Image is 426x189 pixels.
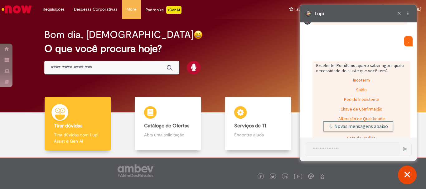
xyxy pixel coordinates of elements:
[54,123,82,129] b: Tirar dúvidas
[398,166,417,184] button: Fechar conversa de suporte
[194,30,203,39] img: happy-face.png
[294,6,312,12] span: Favoritos
[74,6,117,12] span: Despesas Corporativas
[54,132,101,144] p: Tirar dúvidas com Lupi Assist e Gen Ai
[127,6,136,12] span: More
[259,175,262,178] img: logo_footer_facebook.png
[294,172,302,180] img: logo_footer_youtube.png
[284,175,287,179] img: logo_footer_linkedin.png
[146,6,182,14] div: Padroniza
[144,132,191,138] p: Abra uma solicitação
[234,132,282,138] p: Encontre ajuda
[271,175,274,178] img: logo_footer_twitter.png
[118,164,153,177] img: logo_footer_ambev_rotulo_gray.png
[123,97,213,151] a: Catálogo de Ofertas Abra uma solicitação
[44,43,382,54] h2: O que você procura hoje?
[300,5,417,161] iframe: Suporte do Bate-Papo
[33,97,123,151] a: Tirar dúvidas Tirar dúvidas com Lupi Assist e Gen Ai
[213,97,303,151] a: Serviços de TI Encontre ajuda
[44,29,194,40] h2: Bom dia, [DEMOGRAPHIC_DATA]
[144,123,189,129] b: Catálogo de Ofertas
[43,6,65,12] span: Requisições
[234,123,266,129] b: Serviços de TI
[166,6,182,14] p: +GenAi
[1,3,33,16] img: ServiceNow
